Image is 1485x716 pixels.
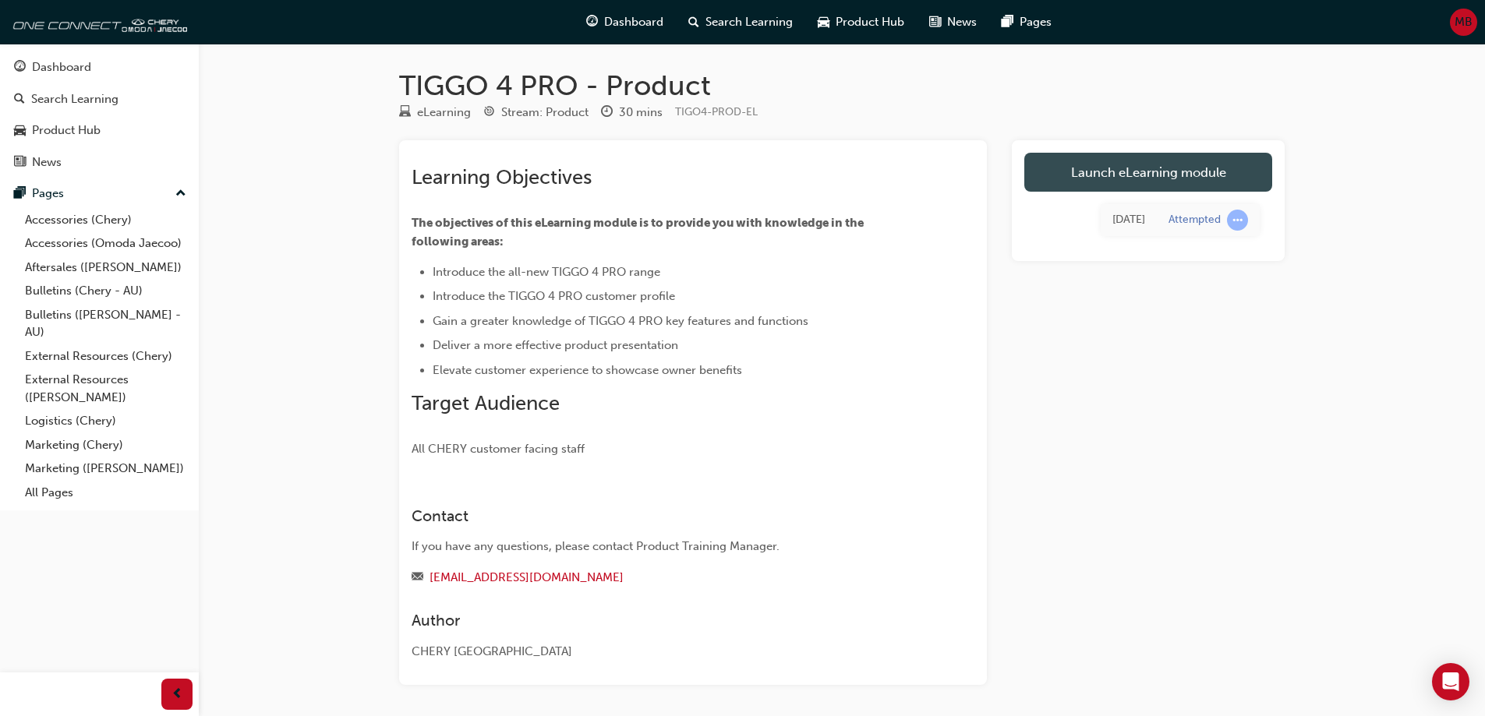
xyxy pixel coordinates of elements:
a: pages-iconPages [989,6,1064,38]
a: Accessories (Chery) [19,208,193,232]
a: Product Hub [6,116,193,145]
span: Learning resource code [675,105,758,118]
span: Product Hub [836,13,904,31]
span: Introduce the TIGGO 4 PRO customer profile [433,289,675,303]
span: email-icon [412,571,423,585]
span: Target Audience [412,391,560,415]
span: Deliver a more effective product presentation [433,338,678,352]
div: Product Hub [32,122,101,139]
span: clock-icon [601,106,613,120]
a: Logistics (Chery) [19,409,193,433]
span: search-icon [688,12,699,32]
span: pages-icon [14,187,26,201]
h3: Contact [412,507,918,525]
span: Dashboard [604,13,663,31]
span: news-icon [14,156,26,170]
div: Mon Aug 11 2025 12:58:12 GMT+1000 (Australian Eastern Standard Time) [1112,211,1145,229]
a: Search Learning [6,85,193,114]
a: Launch eLearning module [1024,153,1272,192]
span: Elevate customer experience to showcase owner benefits [433,363,742,377]
a: Marketing (Chery) [19,433,193,457]
div: Open Intercom Messenger [1432,663,1469,700]
div: Duration [601,103,663,122]
div: If you have any questions, please contact Product Training Manager. [412,538,918,556]
a: Bulletins (Chery - AU) [19,279,193,303]
span: Introduce the all-new TIGGO 4 PRO range [433,265,660,279]
button: MB [1450,9,1477,36]
div: Search Learning [31,90,118,108]
div: CHERY [GEOGRAPHIC_DATA] [412,643,918,661]
div: Type [399,103,471,122]
a: All Pages [19,481,193,505]
span: pages-icon [1002,12,1013,32]
span: Pages [1020,13,1052,31]
span: Learning Objectives [412,165,592,189]
button: Pages [6,179,193,208]
span: up-icon [175,184,186,204]
div: Stream [483,103,589,122]
div: 30 mins [619,104,663,122]
a: Aftersales ([PERSON_NAME]) [19,256,193,280]
span: search-icon [14,93,25,107]
h1: TIGGO 4 PRO - Product [399,69,1285,103]
a: search-iconSearch Learning [676,6,805,38]
a: car-iconProduct Hub [805,6,917,38]
img: oneconnect [8,6,187,37]
a: News [6,148,193,177]
span: learningRecordVerb_ATTEMPT-icon [1227,210,1248,231]
div: eLearning [417,104,471,122]
span: guage-icon [14,61,26,75]
div: Email [412,568,918,587]
span: All CHERY customer facing staff [412,442,585,456]
span: News [947,13,977,31]
button: DashboardSearch LearningProduct HubNews [6,50,193,179]
div: Attempted [1169,213,1221,227]
span: car-icon [818,12,829,32]
a: External Resources (Chery) [19,344,193,369]
span: news-icon [929,12,941,32]
a: news-iconNews [917,6,989,38]
span: guage-icon [586,12,598,32]
div: News [32,153,62,171]
span: prev-icon [171,685,183,704]
a: Bulletins ([PERSON_NAME] - AU) [19,303,193,344]
div: Stream: Product [501,104,589,122]
a: Marketing ([PERSON_NAME]) [19,457,193,481]
span: Gain a greater knowledge of TIGGO 4 PRO key features and functions [433,314,808,328]
a: guage-iconDashboard [574,6,676,38]
div: Dashboard [32,58,91,76]
div: Pages [32,185,64,203]
span: learningResourceType_ELEARNING-icon [399,106,411,120]
a: [EMAIL_ADDRESS][DOMAIN_NAME] [430,570,624,584]
h3: Author [412,612,918,630]
a: External Resources ([PERSON_NAME]) [19,368,193,409]
span: target-icon [483,106,495,120]
span: MB [1455,13,1473,31]
span: car-icon [14,124,26,138]
span: Search Learning [705,13,793,31]
span: The objectives of this eLearning module is to provide you with knowledge in the following areas: [412,216,866,249]
a: Accessories (Omoda Jaecoo) [19,231,193,256]
a: Dashboard [6,53,193,82]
